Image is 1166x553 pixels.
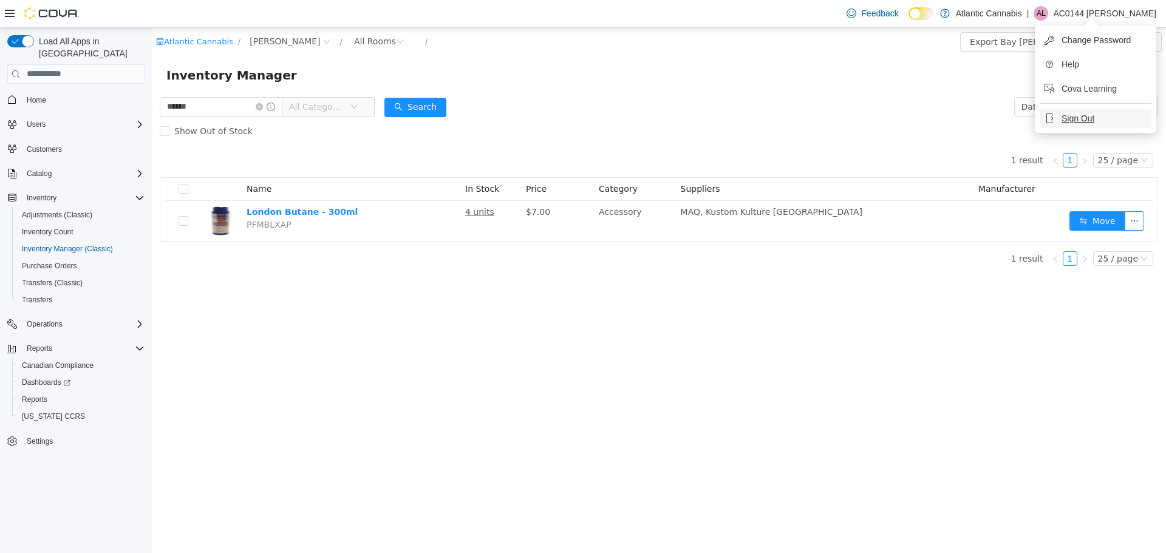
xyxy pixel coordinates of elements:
[929,129,936,137] i: icon: right
[946,224,986,237] div: 25 / page
[86,9,89,18] span: /
[22,295,52,305] span: Transfers
[973,183,992,203] button: icon: ellipsis
[926,125,940,140] li: Next Page
[17,375,145,390] span: Dashboards
[22,317,145,331] span: Operations
[2,91,149,109] button: Home
[273,9,276,18] span: /
[1062,112,1094,124] span: Sign Out
[17,259,82,273] a: Purchase Orders
[22,317,67,331] button: Operations
[929,228,936,235] i: icon: right
[27,193,56,203] span: Inventory
[34,35,145,59] span: Load All Apps in [GEOGRAPHIC_DATA]
[22,341,57,356] button: Reports
[22,433,145,449] span: Settings
[912,126,925,139] a: 1
[17,409,145,424] span: Washington CCRS
[1040,55,1151,74] button: Help
[827,156,884,166] span: Manufacturer
[859,125,892,140] li: 1 result
[896,125,911,140] li: Previous Page
[202,4,244,22] div: All Rooms
[22,166,56,181] button: Catalog
[22,210,92,220] span: Adjustments (Classic)
[22,191,61,205] button: Inventory
[17,276,87,290] a: Transfers (Classic)
[17,358,98,373] a: Canadian Compliance
[12,408,149,425] button: [US_STATE] CCRS
[529,156,568,166] span: Suppliers
[911,223,926,238] li: 1
[808,4,991,24] button: Export Bay [PERSON_NAME] Inventory
[4,10,12,18] i: icon: shop
[27,319,63,329] span: Operations
[1034,6,1048,21] div: AC0144 Lawrenson Dennis
[374,156,395,166] span: Price
[926,223,940,238] li: Next Page
[946,126,986,139] div: 25 / page
[104,75,111,83] i: icon: close-circle
[12,291,149,308] button: Transfers
[22,227,73,237] span: Inventory Count
[1040,79,1151,98] button: Cova Learning
[374,179,398,189] span: $7.00
[2,189,149,206] button: Inventory
[27,344,52,353] span: Reports
[870,70,991,88] div: Date Added (Newest-Oldest)
[313,156,347,166] span: In Stock
[22,117,145,132] span: Users
[27,95,46,105] span: Home
[22,361,94,370] span: Canadian Compliance
[188,9,191,18] span: /
[22,261,77,271] span: Purchase Orders
[2,316,149,333] button: Operations
[22,191,145,205] span: Inventory
[992,75,999,84] i: icon: down
[12,223,149,240] button: Inventory Count
[12,374,149,391] a: Dashboards
[199,75,206,84] i: icon: down
[22,142,67,157] a: Customers
[17,375,75,390] a: Dashboards
[17,392,145,407] span: Reports
[22,412,85,421] span: [US_STATE] CCRS
[22,93,51,107] a: Home
[909,20,909,21] span: Dark Mode
[859,223,892,238] li: 1 result
[12,240,149,257] button: Inventory Manager (Classic)
[956,6,1022,21] p: Atlantic Cannabis
[1040,30,1151,50] button: Change Password
[12,391,149,408] button: Reports
[22,117,50,132] button: Users
[1062,34,1131,46] span: Change Password
[2,432,149,450] button: Settings
[911,125,926,140] li: 1
[15,38,152,57] span: Inventory Manager
[900,228,907,235] i: icon: left
[2,140,149,158] button: Customers
[22,92,145,107] span: Home
[55,178,85,208] img: London Butane - 300ml hero shot
[17,242,118,256] a: Inventory Manager (Classic)
[27,120,46,129] span: Users
[7,86,145,482] nav: Complex example
[27,436,53,446] span: Settings
[1027,6,1029,21] p: |
[27,144,62,154] span: Customers
[12,206,149,223] button: Adjustments (Classic)
[912,224,925,237] a: 1
[17,242,145,256] span: Inventory Manager (Classic)
[245,10,252,18] i: icon: close-circle
[1037,6,1046,21] span: AL
[17,208,145,222] span: Adjustments (Classic)
[22,244,113,254] span: Inventory Manager (Classic)
[989,227,996,236] i: icon: down
[12,357,149,374] button: Canadian Compliance
[2,340,149,357] button: Reports
[22,341,145,356] span: Reports
[842,1,903,25] a: Feedback
[918,183,973,203] button: icon: swapMove
[447,156,486,166] span: Category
